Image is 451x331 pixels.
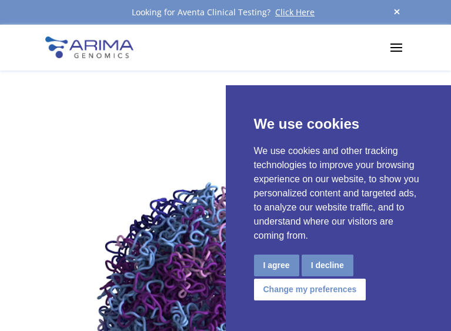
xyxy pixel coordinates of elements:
a: Click Here [270,6,319,18]
button: I agree [254,255,299,276]
div: Looking for Aventa Clinical Testing? [45,5,406,20]
img: Arima-Genomics-logo [45,36,133,58]
button: I decline [302,255,353,276]
p: We use cookies [254,113,423,135]
button: Change my preferences [254,279,366,300]
p: We use cookies and other tracking technologies to improve your browsing experience on our website... [254,144,423,243]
